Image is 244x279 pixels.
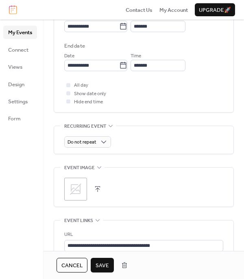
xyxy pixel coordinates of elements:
[64,122,106,130] span: Recurring event
[8,28,32,37] span: My Events
[3,43,37,56] a: Connect
[64,231,222,239] div: URL
[131,52,141,60] span: Time
[8,63,22,71] span: Views
[3,78,37,91] a: Design
[91,258,114,272] button: Save
[61,262,83,270] span: Cancel
[195,3,235,16] button: Upgrade🚀
[8,81,24,89] span: Design
[64,164,95,172] span: Event image
[8,46,28,54] span: Connect
[74,90,106,98] span: Show date only
[8,115,21,123] span: Form
[64,42,85,50] div: End date
[9,5,17,14] img: logo
[57,258,87,272] button: Cancel
[74,81,88,89] span: All day
[199,6,231,14] span: Upgrade 🚀
[3,95,37,108] a: Settings
[3,112,37,125] a: Form
[64,217,93,225] span: Event links
[68,137,96,147] span: Do not repeat
[74,98,103,106] span: Hide end time
[64,178,87,201] div: ;
[96,262,109,270] span: Save
[8,98,28,106] span: Settings
[64,52,74,60] span: Date
[3,26,37,39] a: My Events
[126,6,152,14] a: Contact Us
[3,60,37,73] a: Views
[159,6,188,14] a: My Account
